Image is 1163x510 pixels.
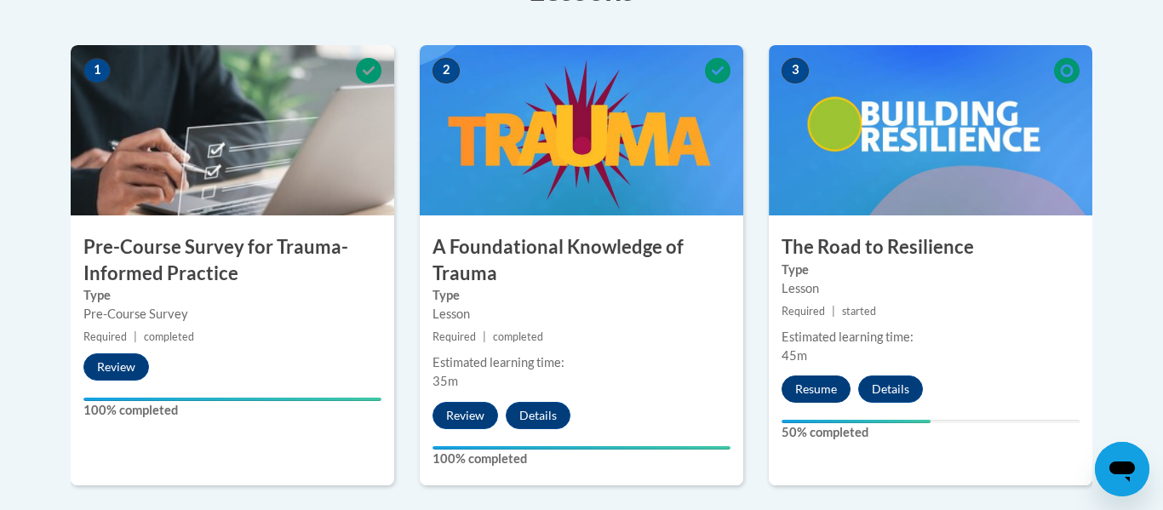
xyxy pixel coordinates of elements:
img: Course Image [71,45,394,215]
div: Lesson [782,279,1080,298]
span: completed [144,330,194,343]
span: Required [83,330,127,343]
button: Review [433,402,498,429]
span: Required [433,330,476,343]
span: | [483,330,486,343]
img: Course Image [420,45,743,215]
div: Your progress [83,398,381,401]
h3: Pre-Course Survey for Trauma-Informed Practice [71,234,394,287]
div: Lesson [433,305,730,324]
span: started [842,305,876,318]
button: Details [506,402,570,429]
h3: The Road to Resilience [769,234,1092,261]
label: 100% completed [83,401,381,420]
span: 35m [433,374,458,388]
span: Required [782,305,825,318]
img: Course Image [769,45,1092,215]
button: Details [858,375,923,403]
button: Review [83,353,149,381]
div: Pre-Course Survey [83,305,381,324]
div: Estimated learning time: [433,353,730,372]
div: Your progress [782,420,931,423]
h3: A Foundational Knowledge of Trauma [420,234,743,287]
label: Type [433,286,730,305]
div: Your progress [433,446,730,450]
iframe: Button to launch messaging window [1095,442,1149,496]
label: 100% completed [433,450,730,468]
span: 1 [83,58,111,83]
label: Type [83,286,381,305]
span: 45m [782,348,807,363]
span: 3 [782,58,809,83]
span: 2 [433,58,460,83]
div: Estimated learning time: [782,328,1080,347]
span: completed [493,330,543,343]
label: Type [782,261,1080,279]
button: Resume [782,375,851,403]
span: | [134,330,137,343]
label: 50% completed [782,423,1080,442]
span: | [832,305,835,318]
